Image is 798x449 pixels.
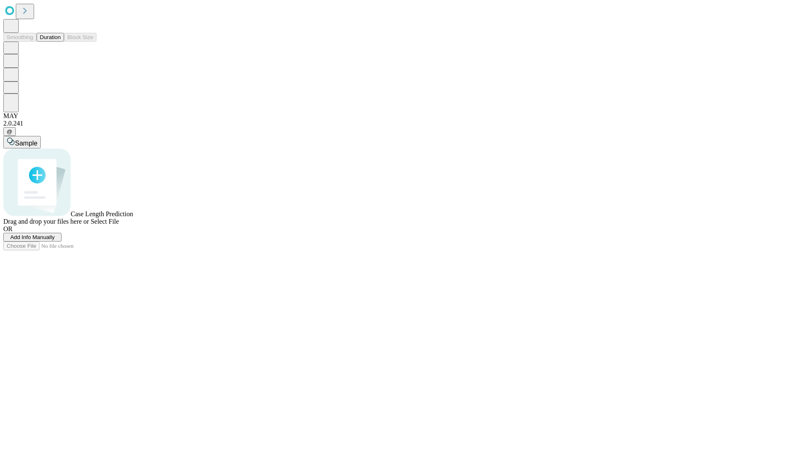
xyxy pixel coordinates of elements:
[3,120,795,127] div: 2.0.241
[3,136,41,148] button: Sample
[91,218,119,225] span: Select File
[3,218,89,225] span: Drag and drop your files here or
[64,33,96,42] button: Block Size
[37,33,64,42] button: Duration
[7,128,12,135] span: @
[3,127,16,136] button: @
[10,234,55,240] span: Add Info Manually
[15,140,37,147] span: Sample
[3,225,12,232] span: OR
[3,112,795,120] div: MAY
[3,33,37,42] button: Smoothing
[3,233,62,242] button: Add Info Manually
[71,210,133,217] span: Case Length Prediction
